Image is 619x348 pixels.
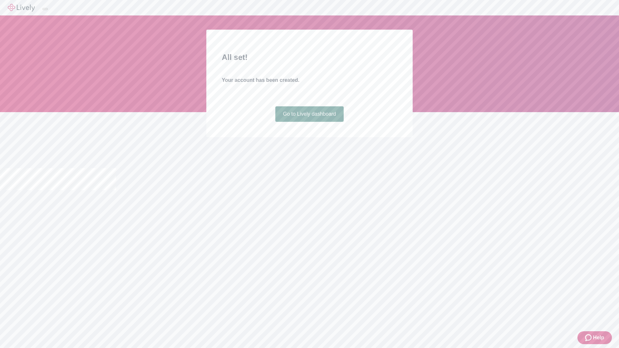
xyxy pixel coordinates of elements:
[222,52,397,63] h2: All set!
[585,334,593,342] svg: Zendesk support icon
[593,334,604,342] span: Help
[577,331,612,344] button: Zendesk support iconHelp
[275,106,344,122] a: Go to Lively dashboard
[8,4,35,12] img: Lively
[222,76,397,84] h4: Your account has been created.
[43,8,48,10] button: Log out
